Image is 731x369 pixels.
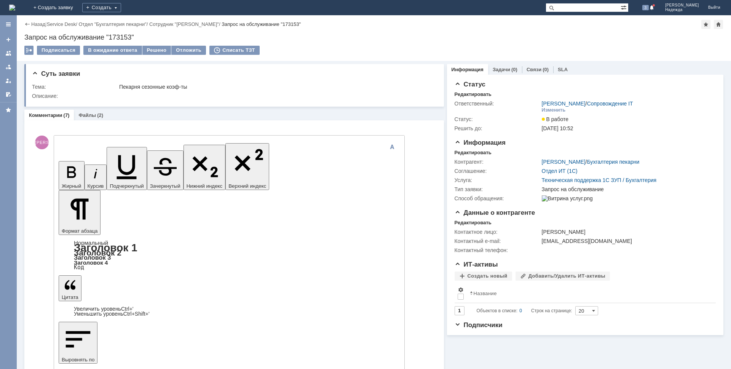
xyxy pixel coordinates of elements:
a: Перейти на домашнюю страницу [9,5,15,11]
i: Строк на странице: [477,306,572,315]
div: Тип заявки: [455,186,540,192]
div: Изменить [542,107,566,113]
span: [PERSON_NAME] [35,136,49,149]
a: Техническая поддержка 1С ЗУП / Бухгалтерия [542,177,657,183]
img: Витрина услуг.png [542,195,593,201]
a: Бухгалтерия пекарни [587,159,640,165]
span: Жирный [62,183,81,189]
div: Сделать домашней страницей [714,20,723,29]
span: Объектов в списке: [477,308,517,313]
div: / [78,21,149,27]
div: Контрагент: [455,159,540,165]
a: Service Desk [47,21,76,27]
span: 3 [642,5,649,10]
a: Заголовок 4 [74,259,108,266]
div: (7) [64,112,70,118]
span: Суть заявки [32,70,80,77]
div: (2) [97,112,103,118]
button: Зачеркнутый [147,150,184,190]
div: (0) [511,67,517,72]
a: Связи [527,67,541,72]
span: Статус [455,81,485,88]
a: Создать заявку [2,34,14,46]
a: Сопровождение IT [587,101,633,107]
span: ИТ-активы [455,261,498,268]
div: Контактный e-mail: [455,238,540,244]
a: Задачи [493,67,510,72]
span: Ctrl+' [121,306,134,312]
button: Курсив [85,165,107,190]
div: / [542,159,640,165]
a: Отдел ИТ (1С) [542,168,578,174]
button: Выровнять по [59,322,97,364]
div: [PERSON_NAME] [542,229,712,235]
div: Добавить в избранное [701,20,710,29]
div: Редактировать [455,220,492,226]
button: Нижний индекс [184,145,226,190]
a: Мои заявки [2,75,14,87]
span: Подписчики [455,321,503,329]
span: Нижний индекс [187,183,223,189]
div: Редактировать [455,150,492,156]
div: / [47,21,79,27]
span: Скрыть панель инструментов [388,142,397,152]
a: Код [74,264,84,271]
a: Decrease [74,311,150,317]
div: Запрос на обслуживание "173153" [24,34,723,41]
a: Increase [74,306,134,312]
div: Услуга: [455,177,540,183]
div: Тема: [32,84,118,90]
div: Запрос на обслуживание [542,186,712,192]
a: [PERSON_NAME] [542,101,586,107]
div: Ответственный: [455,101,540,107]
div: 0 [519,306,522,315]
div: ​Добрый день! [3,3,111,9]
div: (0) [543,67,549,72]
div: Пекарня сезонные коэф-ты [119,84,432,90]
div: Цитата [59,307,400,316]
span: Подчеркнутый [110,183,144,189]
button: Подчеркнутый [107,147,147,190]
div: Редактировать [455,91,492,97]
span: Данные о контрагенте [455,209,535,216]
div: Создать [82,3,121,12]
a: Назад [31,21,45,27]
div: / [149,21,222,27]
div: Контактный телефон: [455,247,540,253]
span: Зачеркнутый [150,183,180,189]
span: Выровнять по [62,357,94,363]
div: Работа с массовостью [24,46,34,55]
a: Мои согласования [2,88,14,101]
div: Соглашение: [455,168,540,174]
div: Формат абзаца [59,240,400,270]
button: Формат абзаца [59,190,101,235]
div: [EMAIL_ADDRESS][DOMAIN_NAME] [542,238,712,244]
a: Сотрудник "[PERSON_NAME]" [149,21,219,27]
span: В работе [542,116,568,122]
a: Информация [452,67,484,72]
button: Цитата [59,275,81,301]
a: SLA [558,67,568,72]
div: | [45,21,46,27]
span: Расширенный поиск [621,3,628,11]
span: Настройки [458,287,464,293]
img: logo [9,5,15,11]
span: Цитата [62,294,78,300]
button: Жирный [59,161,85,190]
a: Заявки в моей ответственности [2,61,14,73]
div: Контактное лицо: [455,229,540,235]
div: Статус: [455,116,540,122]
div: / [542,101,633,107]
span: Курсив [88,183,104,189]
span: [DATE] 10:52 [542,125,573,131]
a: Заголовок 2 [74,248,121,257]
div: Название [474,291,497,296]
th: Название [467,284,710,303]
div: Описание: [32,93,434,99]
a: Файлы [78,112,96,118]
a: Нормальный [74,240,108,246]
span: Верхний индекс [228,183,266,189]
span: Ctrl+Shift+' [123,311,150,317]
div: Доработку исправили, установила в рабочую базу. Вам необходимо выйти из базы и заново в неё зайти... [3,15,111,52]
a: [PERSON_NAME] [542,159,586,165]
